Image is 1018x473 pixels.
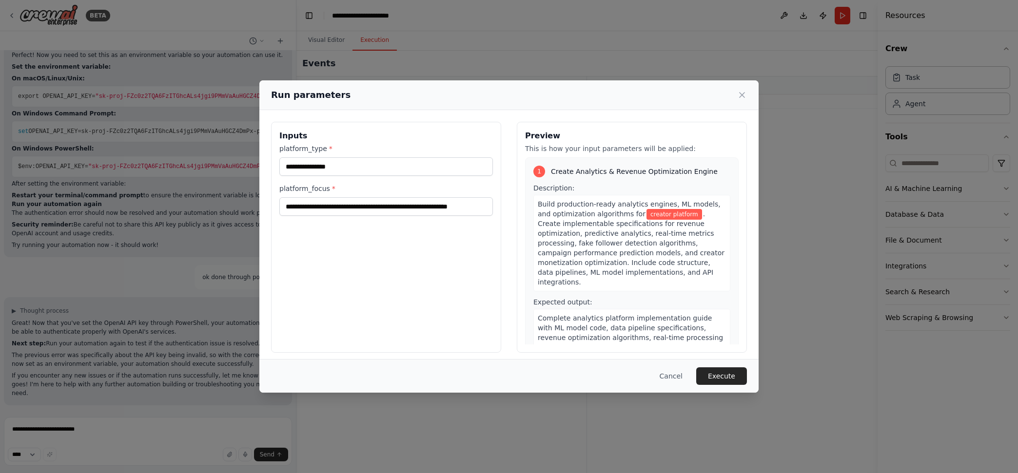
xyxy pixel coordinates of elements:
button: Execute [696,367,747,385]
span: Complete analytics platform implementation guide with ML model code, data pipeline specifications... [538,314,723,361]
span: Variable: platform_type [646,209,702,220]
span: Expected output: [533,298,592,306]
h3: Preview [525,130,739,142]
h3: Inputs [279,130,493,142]
div: 1 [533,166,545,177]
label: platform_focus [279,184,493,193]
span: Build production-ready analytics engines, ML models, and optimization algorithms for [538,200,721,218]
span: Create Analytics & Revenue Optimization Engine [551,167,718,176]
span: Description: [533,184,574,192]
label: platform_type [279,144,493,153]
h2: Run parameters [271,88,351,102]
button: Cancel [652,367,690,385]
p: This is how your input parameters will be applied: [525,144,739,153]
